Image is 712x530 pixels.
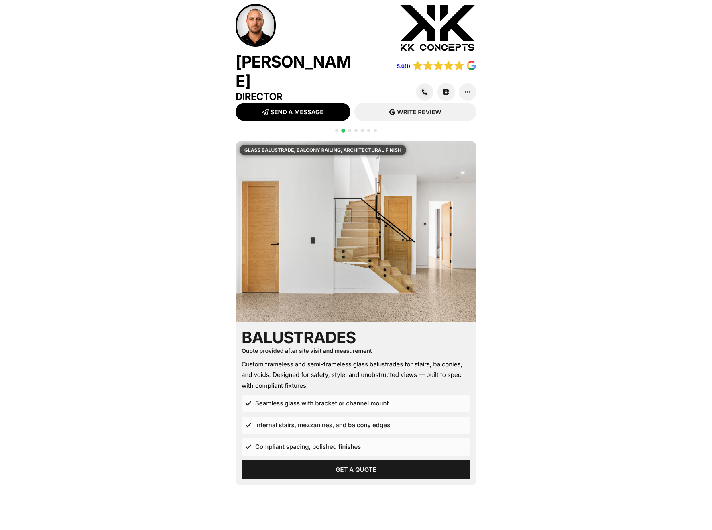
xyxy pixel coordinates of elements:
div: 2 / 7 [236,141,476,503]
span: Go to slide 7 [374,129,377,132]
span: Go to slide 1 [335,129,338,132]
h2: [PERSON_NAME] [236,52,356,91]
h2: Balustrades [242,328,470,347]
span: Internal stairs, mezzanines, and balcony edges [255,420,390,430]
span: Get a Quote [336,467,376,473]
span: Go to slide 6 [367,129,370,132]
a: 5.0(1) [397,63,410,69]
span: Go to slide 3 [348,129,351,132]
span: Seamless glass with bracket or channel mount [255,398,389,409]
span: Go to slide 4 [354,129,358,132]
span: SEND A MESSAGE [271,109,323,115]
h3: Director [236,91,356,103]
span: Go to slide 2 [341,129,345,133]
a: WRITE REVIEW [354,103,476,121]
span: WRITE REVIEW [397,109,441,115]
a: SEND A MESSAGE [236,103,350,121]
a: Get a Quote [242,460,470,479]
span: Go to slide 5 [361,129,364,132]
p: Glass Balustrade, Balcony Railing, Architectural Finish [244,146,401,154]
div: Custom frameless and semi-frameless glass balustrades for stairs, balconies, and voids. Designed ... [242,359,470,391]
span: Compliant spacing, polished finishes [255,442,361,452]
